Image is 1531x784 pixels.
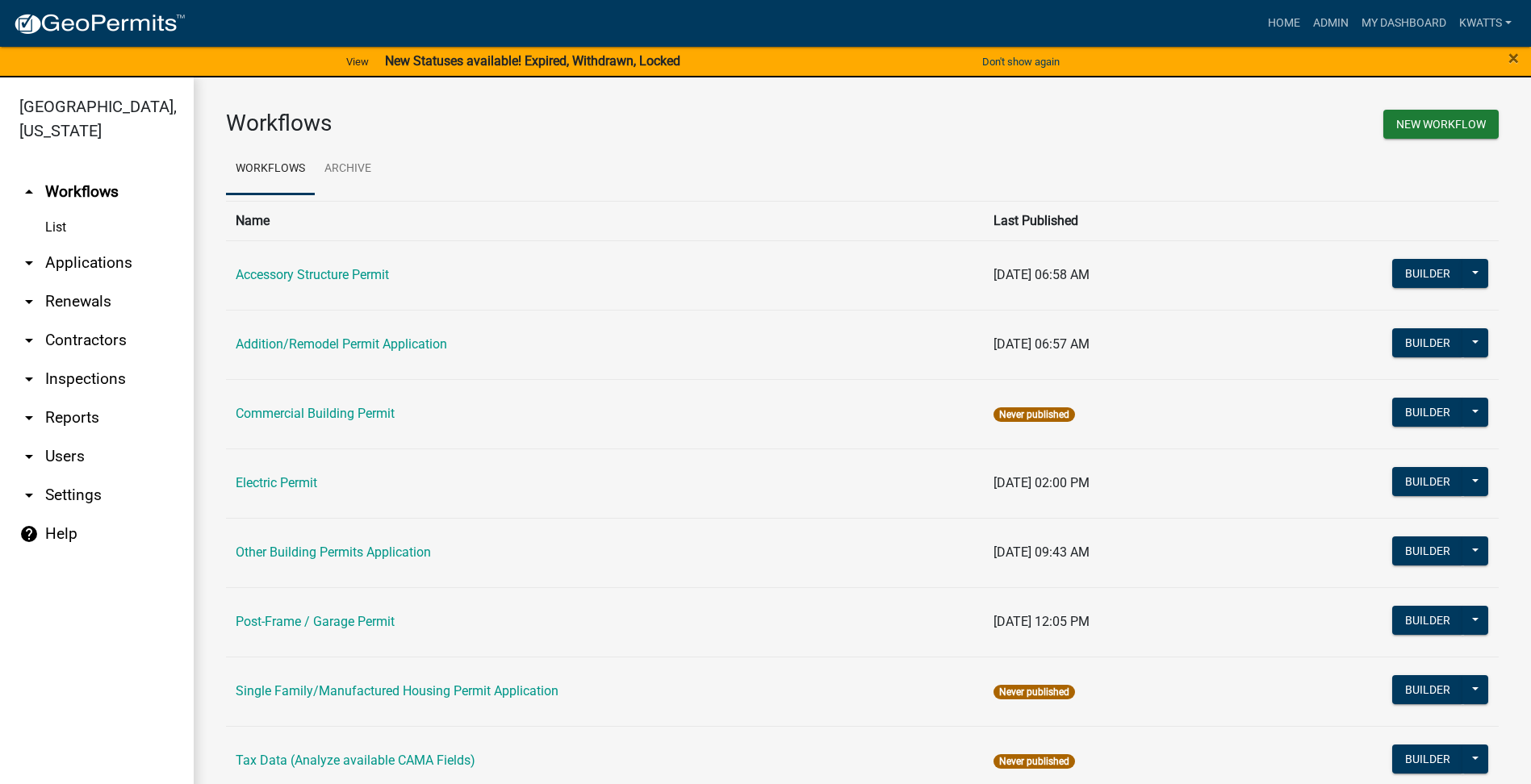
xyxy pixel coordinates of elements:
i: help [19,524,39,544]
th: Last Published [984,201,1240,240]
a: Kwatts [1453,8,1518,39]
h3: Workflows [226,110,851,137]
button: Builder [1392,606,1463,635]
i: arrow_drop_down [19,253,39,273]
button: Builder [1392,744,1463,774]
span: [DATE] 06:57 AM [993,336,1090,352]
a: Electric Permit [236,475,317,490]
button: Don't show again [976,48,1066,75]
span: × [1508,47,1519,69]
i: arrow_drop_down [19,486,39,505]
button: Builder [1392,675,1463,704]
button: Builder [1392,536,1463,565]
i: arrow_drop_down [19,292,39,311]
span: Never published [993,754,1075,769]
a: My Dashboard [1355,8,1453,39]
a: Home [1261,8,1307,39]
a: View [340,48,375,75]
button: Builder [1392,259,1463,288]
button: Builder [1392,398,1463,427]
i: arrow_drop_down [19,331,39,350]
a: Workflows [226,144,315,195]
button: Builder [1392,467,1463,496]
a: Commercial Building Permit [236,406,395,421]
a: Post-Frame / Garage Permit [236,614,395,629]
th: Name [226,201,984,240]
a: Admin [1307,8,1355,39]
a: Accessory Structure Permit [236,267,389,282]
i: arrow_drop_down [19,408,39,427]
span: Never published [993,407,1075,422]
span: [DATE] 06:58 AM [993,267,1090,282]
button: New Workflow [1383,110,1499,139]
span: [DATE] 02:00 PM [993,475,1090,490]
a: Other Building Permits Application [236,544,431,560]
a: Archive [315,144,381,195]
i: arrow_drop_down [19,369,39,389]
button: Builder [1392,328,1463,357]
i: arrow_drop_down [19,447,39,466]
a: Single Family/Manufactured Housing Permit Application [236,683,558,699]
strong: New Statuses available! Expired, Withdrawn, Locked [385,53,680,69]
i: arrow_drop_up [19,182,39,202]
a: Tax Data (Analyze available CAMA Fields) [236,753,475,768]
span: Never published [993,685,1075,699]
span: [DATE] 12:05 PM [993,614,1090,629]
a: Addition/Remodel Permit Application [236,336,447,352]
span: [DATE] 09:43 AM [993,544,1090,560]
button: Close [1508,48,1519,68]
